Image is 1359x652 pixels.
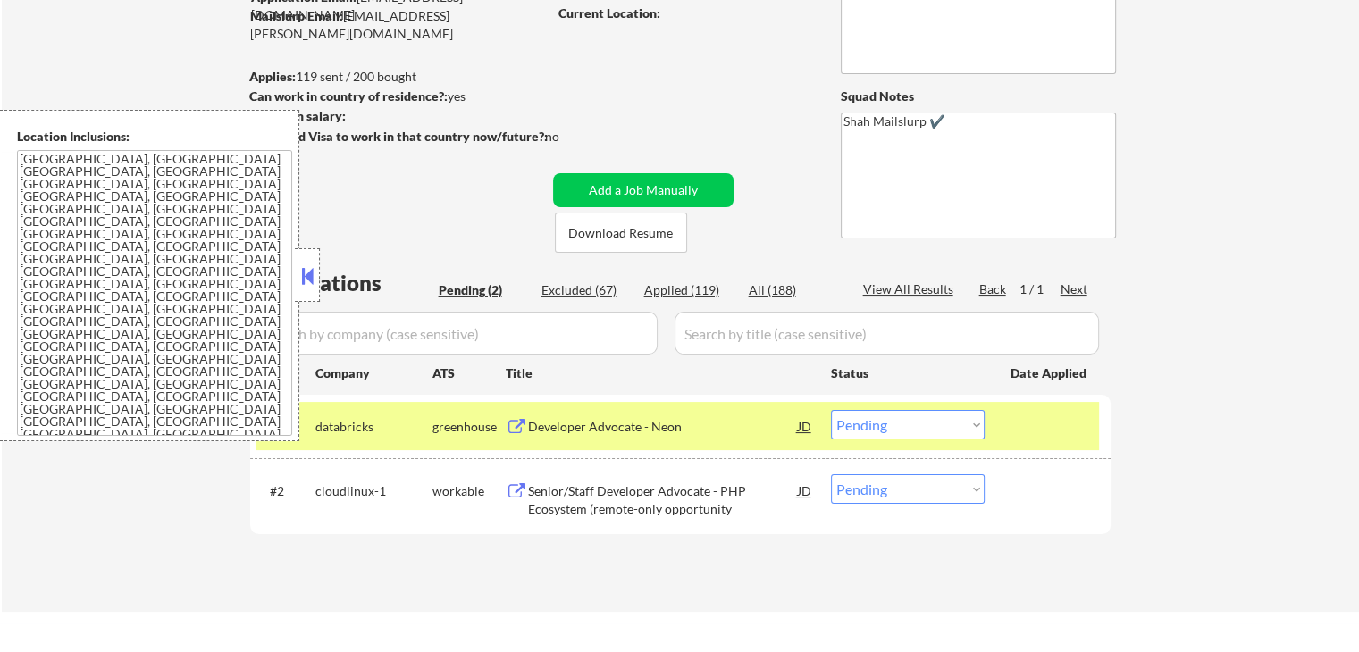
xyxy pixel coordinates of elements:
div: Location Inclusions: [17,128,292,146]
div: JD [796,410,814,442]
div: Status [831,356,985,389]
div: Date Applied [1011,364,1089,382]
div: Next [1061,280,1089,298]
button: Add a Job Manually [553,173,734,207]
div: greenhouse [432,418,506,436]
div: #2 [270,482,301,500]
strong: Applies: [249,69,296,84]
strong: Can work in country of residence?: [249,88,448,104]
div: 119 sent / 200 bought [249,68,547,86]
div: databricks [315,418,432,436]
div: ATS [432,364,506,382]
div: Back [979,280,1008,298]
div: cloudlinux-1 [315,482,432,500]
div: Title [506,364,814,382]
div: Pending (2) [439,281,528,299]
div: JD [796,474,814,506]
div: [EMAIL_ADDRESS][PERSON_NAME][DOMAIN_NAME] [250,7,547,42]
div: yes [249,88,541,105]
div: Applications [256,272,432,294]
input: Search by title (case sensitive) [675,312,1099,355]
strong: Will need Visa to work in that country now/future?: [250,129,548,144]
strong: Mailslurp Email: [250,8,343,23]
div: Company [315,364,432,382]
div: workable [432,482,506,500]
strong: Minimum salary: [249,108,346,123]
div: Applied (119) [644,281,734,299]
input: Search by company (case sensitive) [256,312,658,355]
div: View All Results [863,280,959,298]
div: All (188) [749,281,838,299]
div: 1 / 1 [1019,280,1061,298]
div: no [545,128,596,146]
div: Excluded (67) [541,281,631,299]
strong: Current Location: [558,5,660,21]
div: Senior/Staff Developer Advocate - PHP Ecosystem (remote-only opportunity [528,482,798,517]
button: Download Resume [555,213,687,253]
div: Developer Advocate - Neon [528,418,798,436]
div: Squad Notes [841,88,1116,105]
